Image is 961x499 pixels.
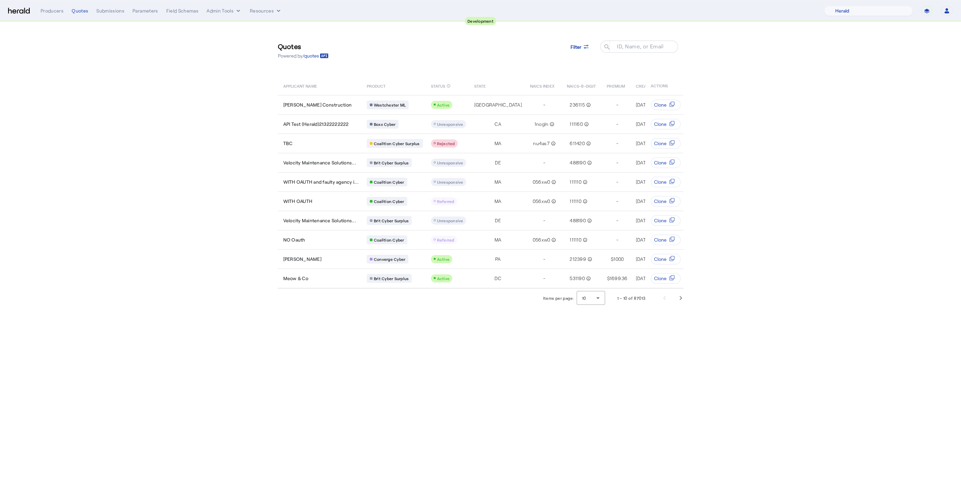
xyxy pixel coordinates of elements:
[41,7,64,14] div: Producers
[645,76,683,95] th: ACTIONS
[616,198,618,205] span: -
[283,256,321,263] span: [PERSON_NAME]
[651,138,681,149] button: Clone
[8,8,30,14] img: Herald Logo
[651,234,681,245] button: Clone
[570,101,585,108] span: 236115
[570,198,581,205] span: 111110
[570,236,581,243] span: 111110
[495,275,501,282] span: DC
[437,257,450,262] span: Active
[166,7,199,14] div: Field Schemas
[495,159,501,166] span: DE
[636,160,670,165] span: [DATE] 9:56 AM
[533,236,550,243] span: 056xw0
[651,254,681,265] button: Clone
[654,101,667,108] span: Clone
[586,217,592,224] mat-icon: info_outline
[543,295,574,301] div: Items per page:
[636,82,654,89] span: CREATED
[585,275,591,282] mat-icon: info_outline
[495,179,502,185] span: MA
[374,160,409,165] span: Brit Cyber Surplus
[651,215,681,226] button: Clone
[447,82,451,90] mat-icon: info_outline
[616,140,618,147] span: -
[614,256,624,263] span: 1000
[283,140,293,147] span: TBC
[437,218,463,223] span: Unresponsive
[585,140,591,147] mat-icon: info_outline
[636,140,669,146] span: [DATE] 11:10 AM
[654,275,667,282] span: Clone
[600,43,612,52] mat-icon: search
[533,179,550,185] span: 056xw0
[283,82,317,89] span: APPLICANT NAME
[565,41,595,53] button: Filter
[283,275,308,282] span: Meow & Co
[636,121,669,127] span: [DATE] 11:21 AM
[570,159,586,166] span: 488190
[610,275,628,282] span: 1699.36
[651,99,681,110] button: Clone
[636,179,669,185] span: [DATE] 9:55 AM
[431,82,446,89] span: STATUS
[495,236,502,243] span: MA
[586,256,592,263] mat-icon: info_outline
[374,199,404,204] span: Coalition Cyber
[133,7,158,14] div: Parameters
[374,102,406,108] span: Westchester ML
[548,121,554,128] mat-icon: info_outline
[617,295,646,301] div: 1 – 10 of 87013
[207,7,242,14] button: internal dropdown menu
[583,121,589,128] mat-icon: info_outline
[495,140,502,147] span: MA
[437,160,463,165] span: Unresponsive
[571,43,581,50] span: Filter
[283,198,313,205] span: WITH OAUTH
[651,196,681,207] button: Clone
[570,217,586,224] span: 488190
[570,121,583,128] span: 111160
[283,101,352,108] span: [PERSON_NAME] Construction
[581,179,587,185] mat-icon: info_outline
[654,236,667,243] span: Clone
[534,121,549,128] span: 1nogln
[495,217,501,224] span: DE
[72,7,88,14] div: Quotes
[654,179,667,185] span: Clone
[586,159,592,166] mat-icon: info_outline
[283,179,359,185] span: WITH OAUTH and faulty agency i...
[278,76,811,289] table: Table view of all quotes submitted by your platform
[533,198,550,205] span: 056xw0
[651,119,681,130] button: Clone
[374,121,396,127] span: Boxx Cyber
[250,7,282,14] button: Resources dropdown menu
[465,17,496,25] div: Development
[495,198,502,205] span: MA
[367,82,386,89] span: PRODUCT
[437,180,463,184] span: Unresponsive
[616,121,618,128] span: -
[636,102,670,108] span: [DATE] 11:29 AM
[437,122,463,127] span: Unresponsive
[283,236,305,243] span: NO Oauth
[654,121,667,128] span: Clone
[567,82,596,89] span: NAICS-6-DIGIT
[550,140,556,147] mat-icon: info_outline
[550,179,556,185] mat-icon: info_outline
[616,236,618,243] span: -
[616,217,618,224] span: -
[582,296,586,300] span: 10
[581,236,587,243] mat-icon: info_outline
[278,52,329,59] p: Powered by
[550,198,556,205] mat-icon: info_outline
[437,276,450,281] span: Active
[570,275,585,282] span: 531190
[374,276,409,281] span: Brit Cyber Surplus
[530,82,554,89] span: NAICS INDEX
[673,290,689,306] button: Next page
[636,218,670,223] span: [DATE] 9:48 AM
[651,177,681,187] button: Clone
[495,121,501,128] span: CA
